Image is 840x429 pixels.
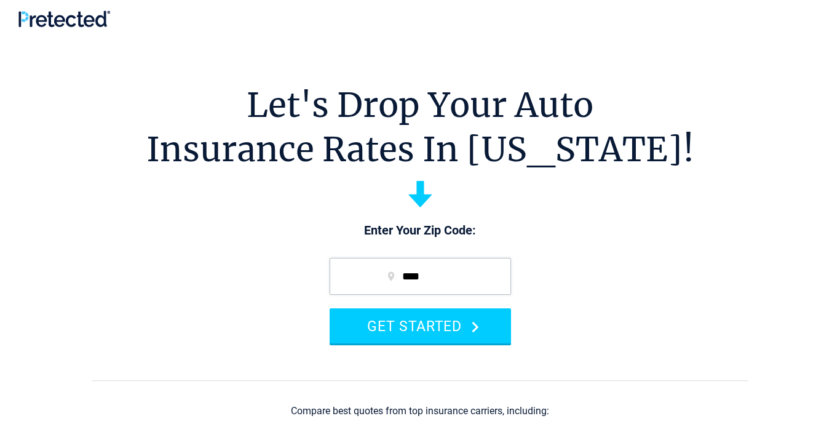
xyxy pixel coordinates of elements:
img: Pretected Logo [18,10,110,27]
button: GET STARTED [330,308,511,343]
p: Enter Your Zip Code: [317,222,523,239]
input: zip code [330,258,511,295]
div: Compare best quotes from top insurance carriers, including: [291,406,549,417]
h1: Let's Drop Your Auto Insurance Rates In [US_STATE]! [146,83,694,172]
